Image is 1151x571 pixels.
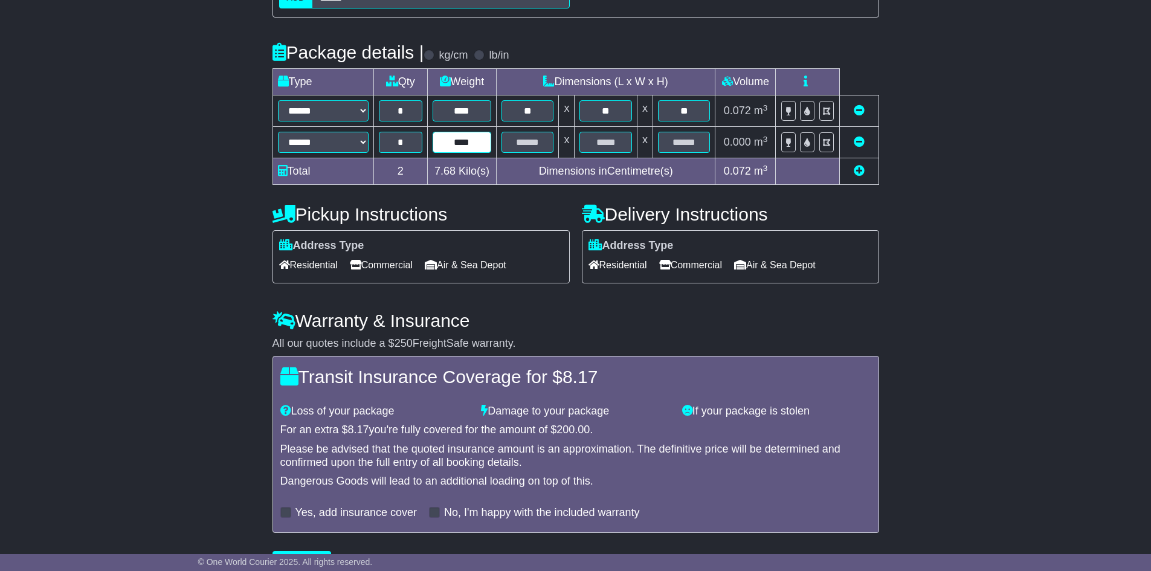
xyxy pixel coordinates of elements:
[659,256,722,274] span: Commercial
[556,424,590,436] span: 200.00
[754,165,768,177] span: m
[272,158,373,185] td: Total
[854,105,865,117] a: Remove this item
[489,49,509,62] label: lb/in
[272,204,570,224] h4: Pickup Instructions
[280,475,871,488] div: Dangerous Goods will lead to an additional loading on top of this.
[475,405,676,418] div: Damage to your package
[588,239,674,253] label: Address Type
[496,158,715,185] td: Dimensions in Centimetre(s)
[272,311,879,331] h4: Warranty & Insurance
[295,506,417,520] label: Yes, add insurance cover
[563,367,598,387] span: 8.17
[724,165,751,177] span: 0.072
[637,127,653,158] td: x
[350,256,413,274] span: Commercial
[715,69,776,95] td: Volume
[763,135,768,144] sup: 3
[854,136,865,148] a: Remove this item
[637,95,653,127] td: x
[274,405,476,418] div: Loss of your package
[272,42,424,62] h4: Package details |
[427,69,496,95] td: Weight
[427,158,496,185] td: Kilo(s)
[280,443,871,469] div: Please be advised that the quoted insurance amount is an approximation. The definitive price will...
[198,557,373,567] span: © One World Courier 2025. All rights reserved.
[439,49,468,62] label: kg/cm
[854,165,865,177] a: Add new item
[280,424,871,437] div: For an extra $ you're fully covered for the amount of $ .
[754,136,768,148] span: m
[724,105,751,117] span: 0.072
[582,204,879,224] h4: Delivery Instructions
[754,105,768,117] span: m
[676,405,877,418] div: If your package is stolen
[734,256,816,274] span: Air & Sea Depot
[279,239,364,253] label: Address Type
[272,69,373,95] td: Type
[763,103,768,112] sup: 3
[425,256,506,274] span: Air & Sea Depot
[348,424,369,436] span: 8.17
[434,165,456,177] span: 7.68
[559,95,575,127] td: x
[444,506,640,520] label: No, I'm happy with the included warranty
[272,337,879,350] div: All our quotes include a $ FreightSafe warranty.
[763,164,768,173] sup: 3
[373,69,427,95] td: Qty
[279,256,338,274] span: Residential
[373,158,427,185] td: 2
[559,127,575,158] td: x
[280,367,871,387] h4: Transit Insurance Coverage for $
[724,136,751,148] span: 0.000
[395,337,413,349] span: 250
[496,69,715,95] td: Dimensions (L x W x H)
[588,256,647,274] span: Residential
